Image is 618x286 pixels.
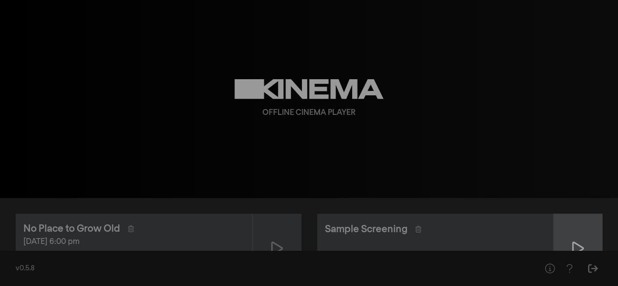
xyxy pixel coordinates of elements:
div: Sample Screening [325,222,407,237]
button: Sign Out [583,259,602,278]
div: Offline Cinema Player [262,107,356,119]
div: No Place to Grow Old [23,221,120,236]
div: [DATE] 6:00 pm [23,236,244,248]
div: v0.5.8 [16,264,520,274]
button: Help [559,259,579,278]
button: Help [540,259,559,278]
